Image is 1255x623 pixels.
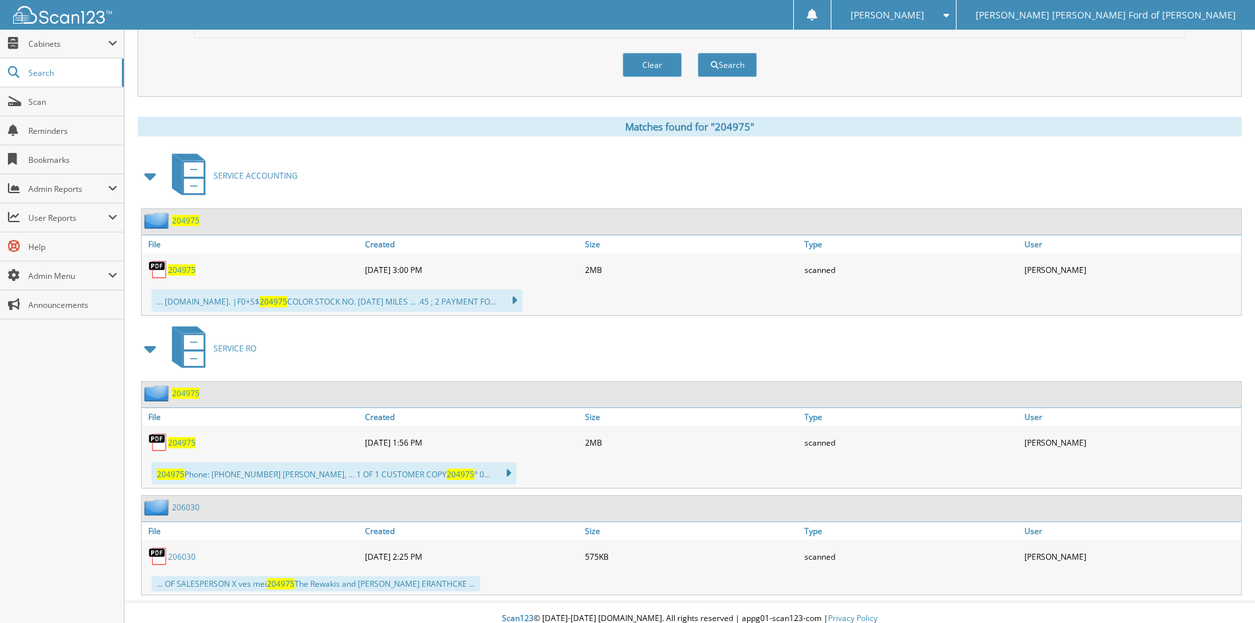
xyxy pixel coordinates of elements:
img: folder2.png [144,212,172,229]
img: PDF.png [148,260,168,280]
span: Search [28,67,115,78]
a: Type [801,522,1021,540]
div: [PERSON_NAME] [1021,429,1241,456]
span: Scan [28,96,117,107]
a: 204975 [172,215,200,226]
div: Matches found for "204975" [138,117,1242,136]
a: File [142,522,362,540]
a: File [142,408,362,426]
div: ... [DOMAIN_NAME]. |F0+S$ COLOR STOCK NO. [DATE] MILES ... .45 ; 2 PAYMENT FO... [152,289,522,312]
div: [PERSON_NAME] [1021,543,1241,570]
div: scanned [801,429,1021,456]
div: ... OF SALESPERSON X ves mei The Rewakis and [PERSON_NAME] ERANTHCKE ... [152,576,480,591]
a: 204975 [168,264,196,276]
a: 204975 [168,437,196,448]
div: [PERSON_NAME] [1021,256,1241,283]
span: Admin Menu [28,270,108,282]
a: File [142,235,362,253]
span: [PERSON_NAME] [851,11,924,19]
img: folder2.png [144,499,172,516]
span: [PERSON_NAME] [PERSON_NAME] Ford of [PERSON_NAME] [976,11,1236,19]
div: Phone: [PHONE_NUMBER] [PERSON_NAME], ... 1 OF 1 CUSTOMER COPY ° 0... [152,462,516,485]
a: Size [582,408,802,426]
a: User [1021,408,1241,426]
img: folder2.png [144,385,172,401]
a: Created [362,235,582,253]
span: Bookmarks [28,154,117,165]
span: SERVICE RO [213,343,256,354]
a: User [1021,235,1241,253]
a: Type [801,235,1021,253]
span: 204975 [157,469,184,480]
a: Size [582,522,802,540]
a: SERVICE ACCOUNTING [164,150,298,202]
a: Created [362,408,582,426]
a: User [1021,522,1241,540]
a: Size [582,235,802,253]
a: Type [801,408,1021,426]
span: 204975 [260,296,287,307]
span: Reminders [28,125,117,136]
span: Admin Reports [28,183,108,194]
a: 204975 [172,388,200,399]
div: 2MB [582,429,802,456]
a: 206030 [168,551,196,562]
div: scanned [801,256,1021,283]
span: 204975 [267,578,294,589]
span: SERVICE ACCOUNTING [213,170,298,181]
button: Clear [623,53,682,77]
span: Cabinets [28,38,108,49]
div: 2MB [582,256,802,283]
img: scan123-logo-white.svg [13,6,112,24]
div: scanned [801,543,1021,570]
span: User Reports [28,212,108,223]
img: PDF.png [148,547,168,566]
div: 575KB [582,543,802,570]
img: PDF.png [148,432,168,452]
a: SERVICE RO [164,322,256,374]
button: Search [698,53,757,77]
div: [DATE] 2:25 PM [362,543,582,570]
span: Help [28,241,117,252]
iframe: Chat Widget [1189,560,1255,623]
div: [DATE] 3:00 PM [362,256,582,283]
a: 206030 [172,502,200,513]
span: Announcements [28,299,117,311]
div: [DATE] 1:56 PM [362,429,582,456]
span: 204975 [447,469,474,480]
a: Created [362,522,582,540]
